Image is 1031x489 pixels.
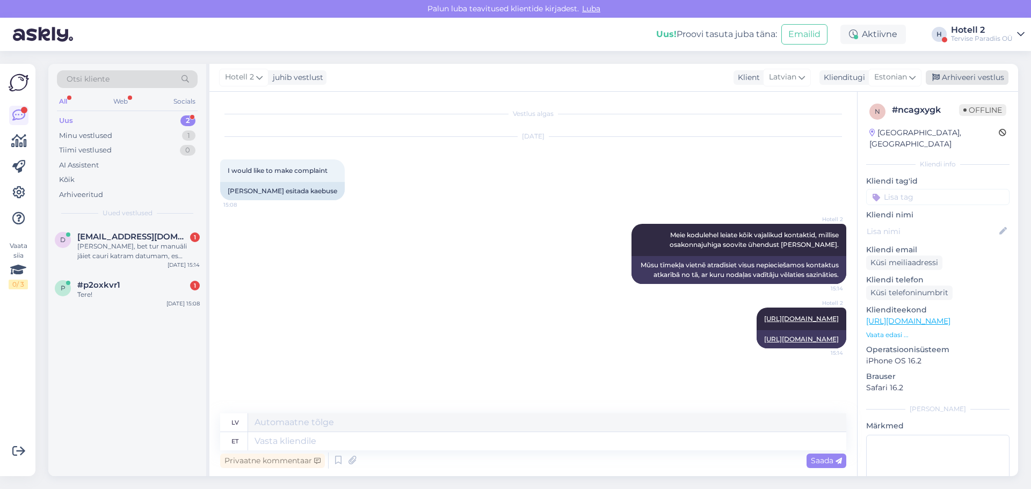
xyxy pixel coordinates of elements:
[866,304,1010,316] p: Klienditeekond
[951,34,1013,43] div: Tervise Paradiis OÜ
[866,189,1010,205] input: Lisa tag
[220,132,846,141] div: [DATE]
[811,456,842,465] span: Saada
[59,174,75,185] div: Kõik
[168,261,200,269] div: [DATE] 15:14
[869,127,999,150] div: [GEOGRAPHIC_DATA], [GEOGRAPHIC_DATA]
[111,94,130,108] div: Web
[866,209,1010,221] p: Kliendi nimi
[182,130,195,141] div: 1
[926,70,1008,85] div: Arhiveeri vestlus
[866,286,953,300] div: Küsi telefoninumbrit
[866,256,942,270] div: Küsi meiliaadressi
[579,4,604,13] span: Luba
[734,72,760,83] div: Klient
[875,107,880,115] span: n
[951,26,1025,43] a: Hotell 2Tervise Paradiis OÜ
[77,280,120,290] span: #p2oxkvr1
[190,232,200,242] div: 1
[57,94,69,108] div: All
[190,281,200,290] div: 1
[803,299,843,307] span: Hotell 2
[769,71,796,83] span: Latvian
[803,215,843,223] span: Hotell 2
[781,24,827,45] button: Emailid
[231,413,239,432] div: lv
[228,166,328,174] span: I would like to make complaint
[67,74,110,85] span: Otsi kliente
[867,225,997,237] input: Lisa nimi
[803,349,843,357] span: 15:14
[866,159,1010,169] div: Kliendi info
[951,26,1013,34] div: Hotell 2
[77,242,200,261] div: [PERSON_NAME], bet tur manuāli jāiet cauri katram datumam, es labprāt pielāgotos dienām, kad cena...
[220,109,846,119] div: Vestlus algas
[59,189,103,200] div: Arhiveeritud
[171,94,198,108] div: Socials
[77,232,189,242] span: dzelz-kaleja@inbox.lv
[225,71,254,83] span: Hotell 2
[866,344,1010,355] p: Operatsioonisüsteem
[866,382,1010,393] p: Safari 16.2
[892,104,959,116] div: # ncagxygk
[231,432,238,450] div: et
[866,371,1010,382] p: Brauser
[223,201,264,209] span: 15:08
[866,274,1010,286] p: Kliendi telefon
[9,280,28,289] div: 0 / 3
[819,72,865,83] div: Klienditugi
[59,145,112,156] div: Tiimi vestlused
[103,208,153,218] span: Uued vestlused
[874,71,907,83] span: Estonian
[180,115,195,126] div: 2
[656,28,777,41] div: Proovi tasuta juba täna:
[840,25,906,44] div: Aktiivne
[220,454,325,468] div: Privaatne kommentaar
[866,316,950,326] a: [URL][DOMAIN_NAME]
[803,284,843,293] span: 15:14
[764,335,839,343] a: [URL][DOMAIN_NAME]
[61,284,66,292] span: p
[9,241,28,289] div: Vaata siia
[866,244,1010,256] p: Kliendi email
[59,115,73,126] div: Uus
[9,72,29,93] img: Askly Logo
[166,300,200,308] div: [DATE] 15:08
[180,145,195,156] div: 0
[670,231,840,249] span: Meie kodulehel leiate kõik vajalikud kontaktid, millise osakonnajuhiga soovite ühendust [PERSON_N...
[59,160,99,171] div: AI Assistent
[866,355,1010,367] p: iPhone OS 16.2
[220,182,345,200] div: [PERSON_NAME] esitada kaebuse
[60,236,66,244] span: d
[866,176,1010,187] p: Kliendi tag'id
[656,29,677,39] b: Uus!
[77,290,200,300] div: Tere!
[268,72,323,83] div: juhib vestlust
[866,330,1010,340] p: Vaata edasi ...
[631,256,846,284] div: Mūsu tīmekļa vietnē atradīsiet visus nepieciešamos kontaktus atkarībā no tā, ar kuru nodaļas vadī...
[59,130,112,141] div: Minu vestlused
[959,104,1006,116] span: Offline
[764,315,839,323] a: [URL][DOMAIN_NAME]
[866,404,1010,414] div: [PERSON_NAME]
[866,420,1010,432] p: Märkmed
[932,27,947,42] div: H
